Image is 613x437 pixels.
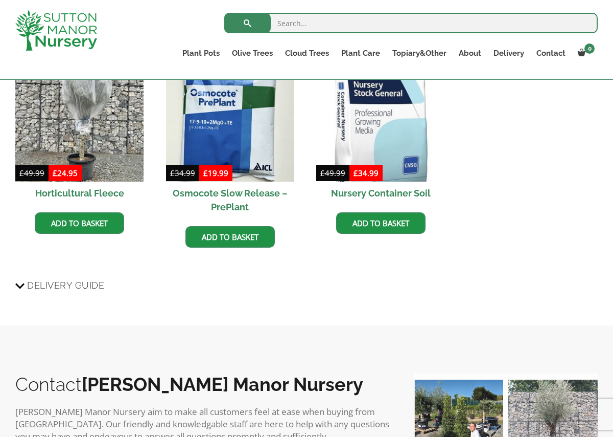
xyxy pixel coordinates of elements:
span: Delivery Guide [27,276,104,295]
span: 0 [584,43,595,54]
a: Olive Trees [226,46,279,60]
a: Topiary&Other [386,46,453,60]
bdi: 24.95 [53,168,78,178]
a: Sale! Horticultural Fleece [15,53,144,204]
bdi: 49.99 [320,168,345,178]
img: logo [15,10,97,51]
h2: Horticultural Fleece [15,182,144,205]
a: Delivery [487,46,530,60]
span: £ [170,168,175,178]
span: £ [53,168,57,178]
a: Sale! Nursery Container Soil [316,53,444,204]
a: Plant Care [335,46,386,60]
bdi: 34.99 [170,168,195,178]
a: Contact [530,46,572,60]
img: Osmocote Slow Release - PrePlant [166,53,294,181]
img: Horticultural Fleece [15,53,144,181]
bdi: 34.99 [353,168,379,178]
bdi: 19.99 [203,168,228,178]
h2: Osmocote Slow Release – PrePlant [166,182,294,218]
b: [PERSON_NAME] Manor Nursery [82,374,363,395]
a: Add to basket: “Nursery Container Soil” [336,212,426,234]
a: Add to basket: “Horticultural Fleece” [35,212,124,234]
h2: Nursery Container Soil [316,182,444,205]
a: 0 [572,46,598,60]
a: About [453,46,487,60]
a: Sale! Osmocote Slow Release – PrePlant [166,53,294,218]
span: £ [19,168,24,178]
span: £ [353,168,358,178]
a: Cloud Trees [279,46,335,60]
h2: Contact [15,374,393,395]
a: Add to basket: “Osmocote Slow Release - PrePlant” [185,226,275,248]
a: Plant Pots [176,46,226,60]
bdi: 49.99 [19,168,44,178]
span: £ [203,168,208,178]
img: Nursery Container Soil [316,53,444,181]
span: £ [320,168,325,178]
input: Search... [224,13,598,33]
